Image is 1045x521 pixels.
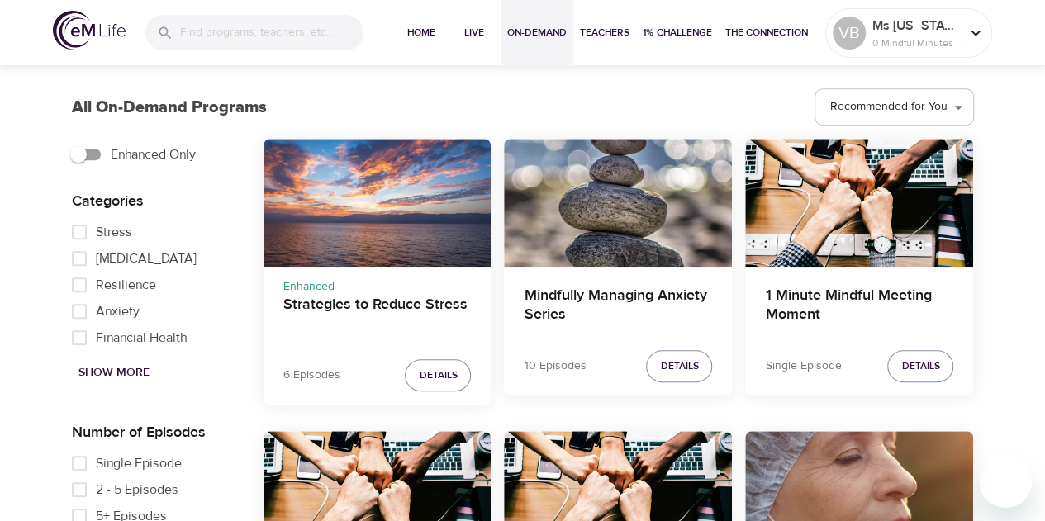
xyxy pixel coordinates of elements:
span: 1% Challenge [643,24,712,41]
button: Show More [72,358,156,388]
p: 6 Episodes [283,367,340,384]
span: Financial Health [96,328,187,348]
span: Details [419,367,457,384]
span: Enhanced [283,279,335,294]
button: Mindfully Managing Anxiety Series [504,139,732,267]
p: Ms [US_STATE] [872,16,960,36]
span: Single Episode [96,453,182,473]
button: Details [646,350,712,382]
h4: Mindfully Managing Anxiety Series [524,287,712,326]
button: Strategies to Reduce Stress [264,139,492,267]
button: Details [405,359,471,391]
span: Home [401,24,441,41]
img: logo [53,11,126,50]
span: 2 - 5 Episodes [96,480,178,500]
button: Details [887,350,953,382]
p: Categories [72,190,237,212]
span: Show More [78,362,150,383]
span: Teachers [580,24,629,41]
span: Anxiety [96,301,140,321]
p: 10 Episodes [524,358,586,375]
h4: Strategies to Reduce Stress [283,296,472,335]
button: 1 Minute Mindful Meeting Moment [745,139,973,267]
span: The Connection [725,24,808,41]
input: Find programs, teachers, etc... [180,15,363,50]
span: Details [660,358,698,375]
span: Resilience [96,275,156,295]
p: Single Episode [765,358,841,375]
span: [MEDICAL_DATA] [96,249,197,268]
iframe: Button to launch messaging window [979,455,1032,508]
span: Live [454,24,494,41]
p: Number of Episodes [72,421,237,443]
span: Enhanced Only [111,144,196,164]
p: All On-Demand Programs [72,95,267,120]
span: Stress [96,222,132,242]
div: VB [833,17,866,50]
h4: 1 Minute Mindful Meeting Moment [765,287,953,326]
p: 0 Mindful Minutes [872,36,960,50]
span: Details [901,358,939,375]
span: On-Demand [507,24,567,41]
